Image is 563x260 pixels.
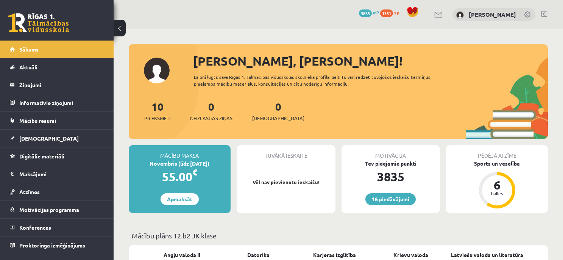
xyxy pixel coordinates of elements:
legend: Maksājumi [19,165,104,183]
div: Pēdējā atzīme [446,145,548,160]
span: Digitālie materiāli [19,153,64,160]
a: Motivācijas programma [10,201,104,218]
span: Motivācijas programma [19,206,79,213]
span: Priekšmeti [144,114,170,122]
a: 0[DEMOGRAPHIC_DATA] [252,100,304,122]
a: Karjeras izglītība [313,251,356,259]
a: Mācību resursi [10,112,104,129]
a: Datorika [247,251,270,259]
a: Atzīmes [10,183,104,200]
div: Novembris (līdz [DATE]) [129,160,231,168]
div: Laipni lūgts savā Rīgas 1. Tālmācības vidusskolas skolnieka profilā. Šeit Tu vari redzēt tuvojošo... [194,74,445,87]
div: 6 [486,179,508,191]
span: mP [373,9,379,16]
a: Informatīvie ziņojumi [10,94,104,111]
div: Motivācija [342,145,440,160]
span: 3835 [359,9,372,17]
a: Maksājumi [10,165,104,183]
legend: Ziņojumi [19,76,104,94]
a: Konferences [10,219,104,236]
div: [PERSON_NAME], [PERSON_NAME]! [193,52,548,70]
a: Aktuāli [10,58,104,76]
div: 3835 [342,168,440,186]
span: [DEMOGRAPHIC_DATA] [252,114,304,122]
a: Apmaksāt [161,193,199,205]
p: Mācību plāns 12.b2 JK klase [132,230,545,241]
span: 1351 [380,9,393,17]
a: [PERSON_NAME] [469,11,516,18]
span: Sākums [19,46,39,53]
span: xp [394,9,399,16]
div: 55.00 [129,168,231,186]
legend: Informatīvie ziņojumi [19,94,104,111]
span: Mācību resursi [19,117,56,124]
a: Ziņojumi [10,76,104,94]
div: Tuvākā ieskaite [237,145,335,160]
a: 3835 mP [359,9,379,16]
span: Atzīmes [19,188,40,195]
a: 10Priekšmeti [144,100,170,122]
span: Konferences [19,224,51,231]
span: [DEMOGRAPHIC_DATA] [19,135,79,142]
div: Mācību maksa [129,145,231,160]
span: Aktuāli [19,64,37,70]
a: Angļu valoda II [164,251,200,259]
a: 0Neizlasītās ziņas [190,100,232,122]
a: 1351 xp [380,9,403,16]
a: Krievu valoda [393,251,428,259]
a: Sports un veselība 6 balles [446,160,548,210]
p: Vēl nav pievienotu ieskaišu! [240,179,332,186]
a: 16 piedāvājumi [365,193,416,205]
a: Rīgas 1. Tālmācības vidusskola [8,13,69,32]
div: Sports un veselība [446,160,548,168]
span: € [192,167,197,178]
a: [DEMOGRAPHIC_DATA] [10,130,104,147]
span: Neizlasītās ziņas [190,114,232,122]
div: Tev pieejamie punkti [342,160,440,168]
div: balles [486,191,508,196]
a: Digitālie materiāli [10,147,104,165]
img: Amanda Lorberga [456,11,464,19]
span: Proktoringa izmēģinājums [19,242,85,249]
a: Proktoringa izmēģinājums [10,237,104,254]
a: Sākums [10,41,104,58]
